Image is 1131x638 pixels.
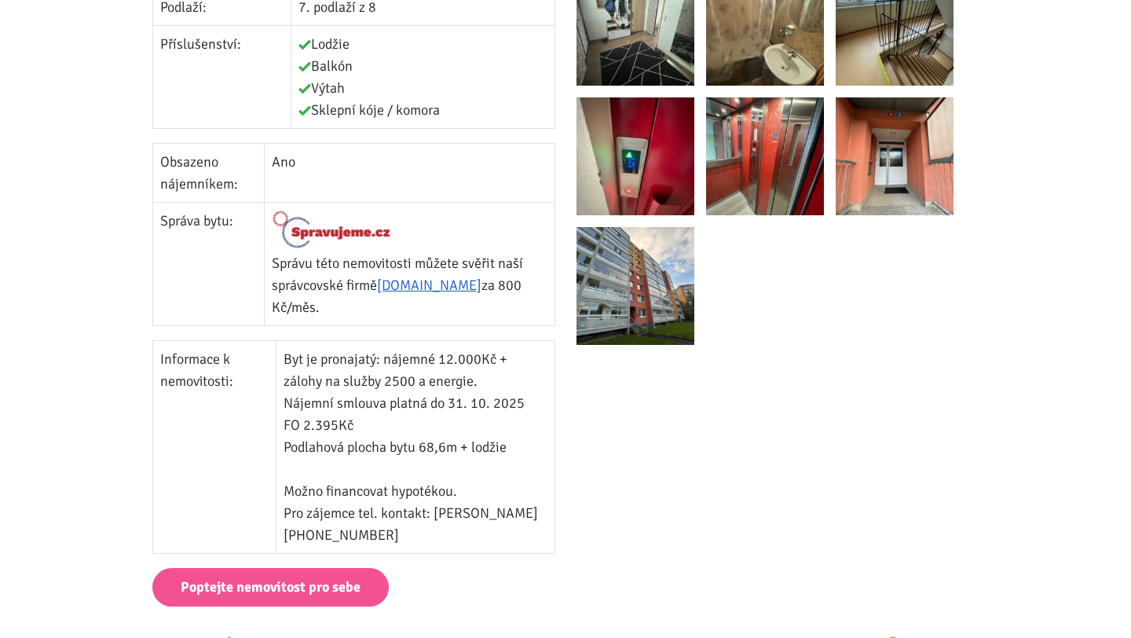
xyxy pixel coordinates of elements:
a: Poptejte nemovitost pro sebe [152,568,389,607]
img: Logo Spravujeme.cz [272,210,392,249]
td: Byt je pronajatý: nájemné 12.000Kč + zálohy na služby 2500 a energie. Nájemní smlouva platná do 3... [276,341,555,554]
td: Správa bytu: [152,202,264,326]
td: Lodžie Balkón Výtah Sklepní kóje / komora [291,25,555,128]
td: Ano [264,143,555,202]
td: Obsazeno nájemníkem: [152,143,264,202]
p: Správu této nemovitosti můžete svěřit naší správcovské firmě za 800 Kč/měs. [272,252,547,318]
a: [DOMAIN_NAME] [377,277,481,294]
td: Příslušenství: [152,25,291,128]
td: Informace k nemovitosti: [152,341,276,554]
